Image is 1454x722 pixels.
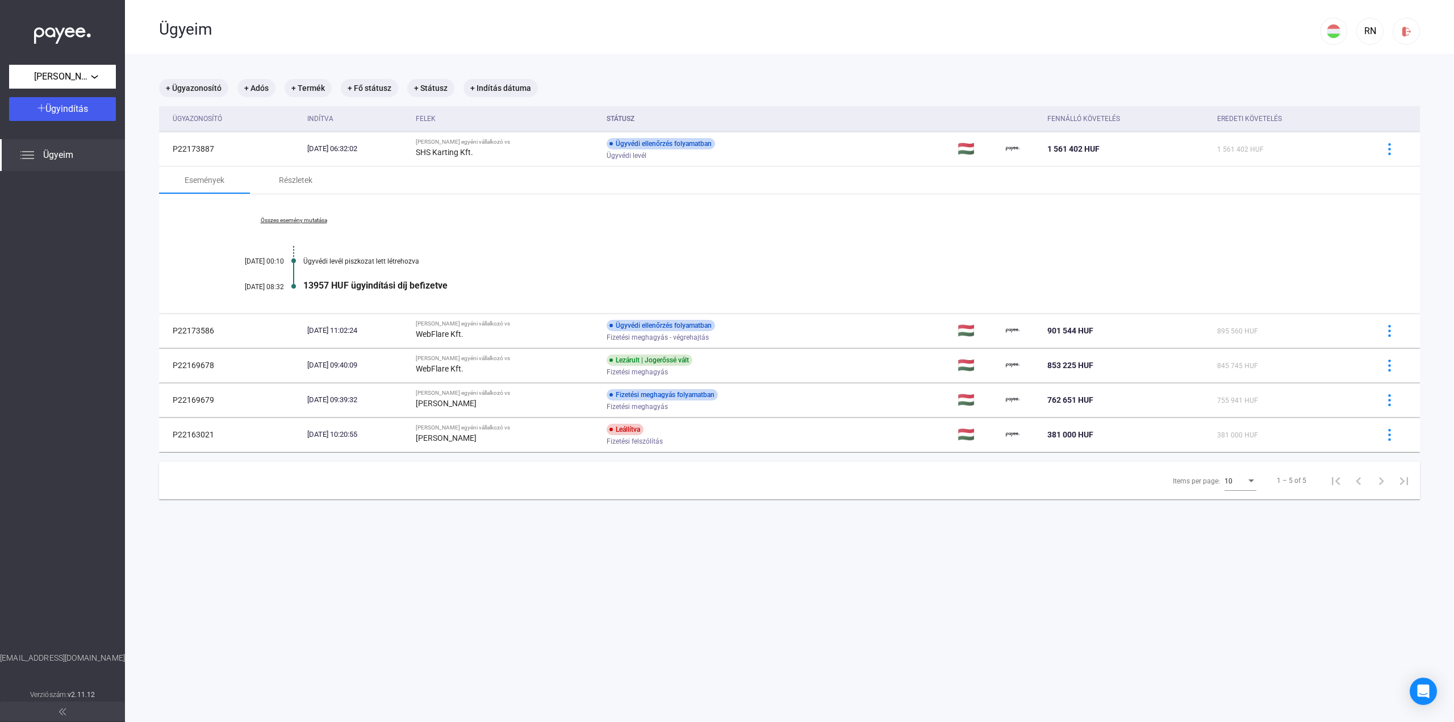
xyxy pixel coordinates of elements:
[1377,137,1401,161] button: more-blue
[1217,362,1258,370] span: 845 745 HUF
[1006,142,1020,156] img: payee-logo
[1377,423,1401,446] button: more-blue
[416,148,473,157] strong: SHS Karting Kft.
[1006,324,1020,337] img: payee-logo
[1225,477,1232,485] span: 10
[216,283,284,291] div: [DATE] 08:32
[34,70,91,84] span: [PERSON_NAME] egyéni vállalkozó
[1006,358,1020,372] img: payee-logo
[607,331,709,344] span: Fizetési meghagyás - végrehajtás
[463,79,538,97] mat-chip: + Indítás dátuma
[285,79,332,97] mat-chip: + Termék
[216,257,284,265] div: [DATE] 00:10
[416,390,598,397] div: [PERSON_NAME] egyéni vállalkozó vs
[953,348,1001,382] td: 🇭🇺
[607,138,715,149] div: Ügyvédi ellenőrzés folyamatban
[416,139,598,145] div: [PERSON_NAME] egyéni vállalkozó vs
[9,97,116,121] button: Ügyindítás
[159,383,303,417] td: P22169679
[416,364,463,373] strong: WebFlare Kft.
[34,21,91,44] img: white-payee-white-dot.svg
[159,314,303,348] td: P22173586
[1047,112,1120,126] div: Fennálló követelés
[185,173,224,187] div: Események
[1384,360,1395,372] img: more-blue
[59,708,66,715] img: arrow-double-left-grey.svg
[1393,18,1420,45] button: logout-red
[953,418,1001,452] td: 🇭🇺
[1277,474,1306,487] div: 1 – 5 of 5
[1217,112,1363,126] div: Eredeti követelés
[1225,474,1256,487] mat-select: Items per page:
[416,320,598,327] div: [PERSON_NAME] egyéni vállalkozó vs
[1377,388,1401,412] button: more-blue
[1047,112,1208,126] div: Fennálló követelés
[307,360,407,371] div: [DATE] 09:40:09
[1217,431,1258,439] span: 381 000 HUF
[307,112,333,126] div: Indítva
[1217,145,1264,153] span: 1 561 402 HUF
[307,394,407,406] div: [DATE] 09:39:32
[953,314,1001,348] td: 🇭🇺
[1327,24,1340,38] img: HU
[307,325,407,336] div: [DATE] 11:02:24
[416,355,598,362] div: [PERSON_NAME] egyéni vállalkozó vs
[307,143,407,155] div: [DATE] 06:32:02
[1047,326,1093,335] span: 901 544 HUF
[1384,394,1395,406] img: more-blue
[159,79,228,97] mat-chip: + Ügyazonosító
[9,65,116,89] button: [PERSON_NAME] egyéni vállalkozó
[1384,143,1395,155] img: more-blue
[953,132,1001,166] td: 🇭🇺
[1217,327,1258,335] span: 895 560 HUF
[1347,469,1370,492] button: Previous page
[173,112,298,126] div: Ügyazonosító
[607,365,668,379] span: Fizetési meghagyás
[303,280,1363,291] div: 13957 HUF ügyindítási díj befizetve
[1006,393,1020,407] img: payee-logo
[341,79,398,97] mat-chip: + Fő státusz
[37,104,45,112] img: plus-white.svg
[1047,395,1093,404] span: 762 651 HUF
[1047,361,1093,370] span: 853 225 HUF
[1047,430,1093,439] span: 381 000 HUF
[1217,112,1282,126] div: Eredeti követelés
[307,429,407,440] div: [DATE] 10:20:55
[1356,18,1384,45] button: RN
[1410,678,1437,705] div: Open Intercom Messenger
[43,148,73,162] span: Ügyeim
[1370,469,1393,492] button: Next page
[20,148,34,162] img: list.svg
[607,389,718,400] div: Fizetési meghagyás folyamatban
[1047,144,1100,153] span: 1 561 402 HUF
[1173,474,1220,488] div: Items per page:
[1320,18,1347,45] button: HU
[216,217,371,224] a: Összes esemény mutatása
[279,173,312,187] div: Részletek
[1384,429,1395,441] img: more-blue
[1393,469,1415,492] button: Last page
[303,257,1363,265] div: Ügyvédi levél piszkozat lett létrehozva
[1377,319,1401,343] button: more-blue
[1325,469,1347,492] button: First page
[159,132,303,166] td: P22173887
[416,329,463,339] strong: WebFlare Kft.
[953,383,1001,417] td: 🇭🇺
[45,103,88,114] span: Ügyindítás
[416,399,477,408] strong: [PERSON_NAME]
[607,320,715,331] div: Ügyvédi ellenőrzés folyamatban
[416,433,477,443] strong: [PERSON_NAME]
[607,400,668,414] span: Fizetési meghagyás
[607,149,646,162] span: Ügyvédi levél
[407,79,454,97] mat-chip: + Státusz
[607,354,692,366] div: Lezárult | Jogerőssé vált
[607,435,663,448] span: Fizetési felszólítás
[1217,397,1258,404] span: 755 941 HUF
[307,112,407,126] div: Indítva
[1377,353,1401,377] button: more-blue
[602,106,953,132] th: Státusz
[1360,24,1380,38] div: RN
[1006,428,1020,441] img: payee-logo
[159,20,1320,39] div: Ügyeim
[68,691,95,699] strong: v2.11.12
